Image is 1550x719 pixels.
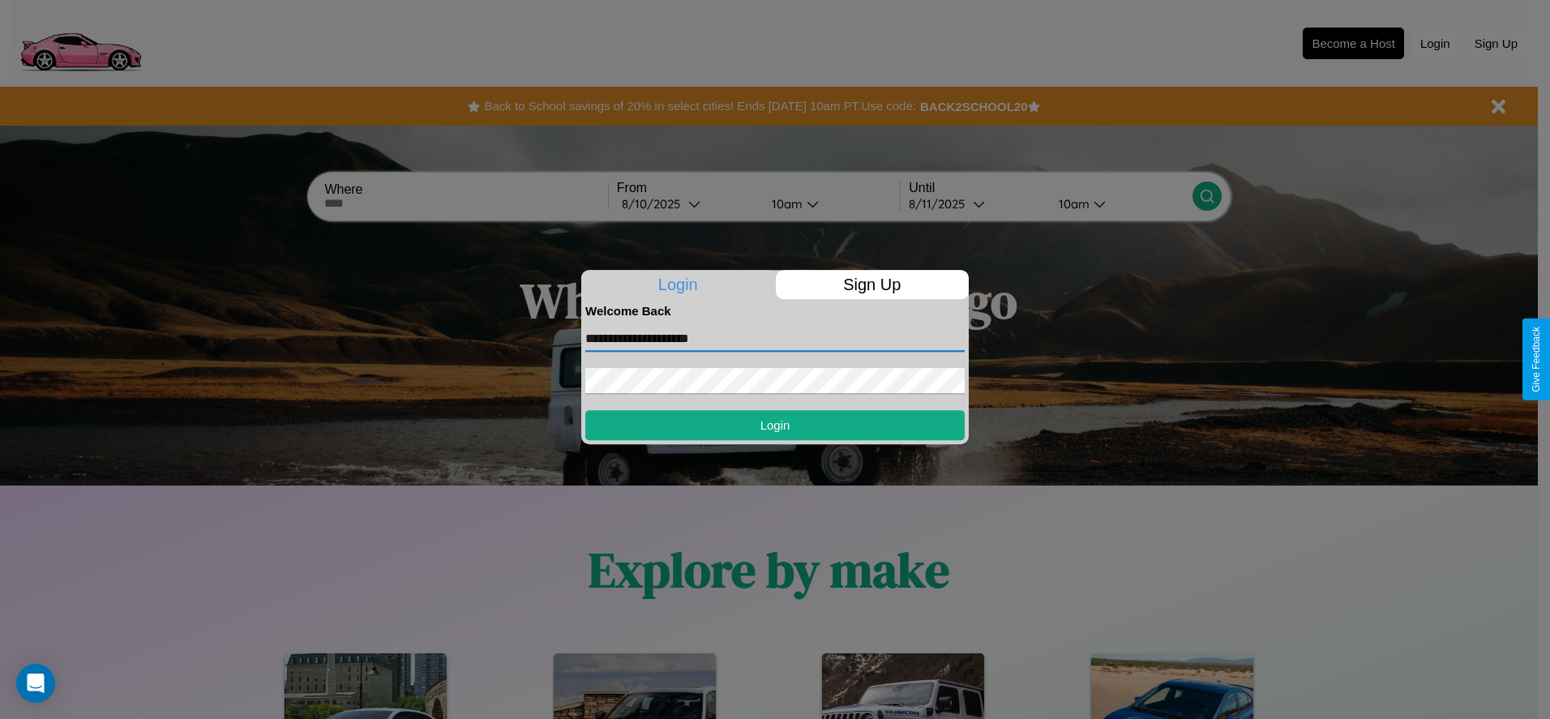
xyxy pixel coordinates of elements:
[585,304,965,318] h4: Welcome Back
[776,270,970,299] p: Sign Up
[585,410,965,440] button: Login
[16,664,55,703] div: Open Intercom Messenger
[581,270,775,299] p: Login
[1531,327,1542,392] div: Give Feedback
